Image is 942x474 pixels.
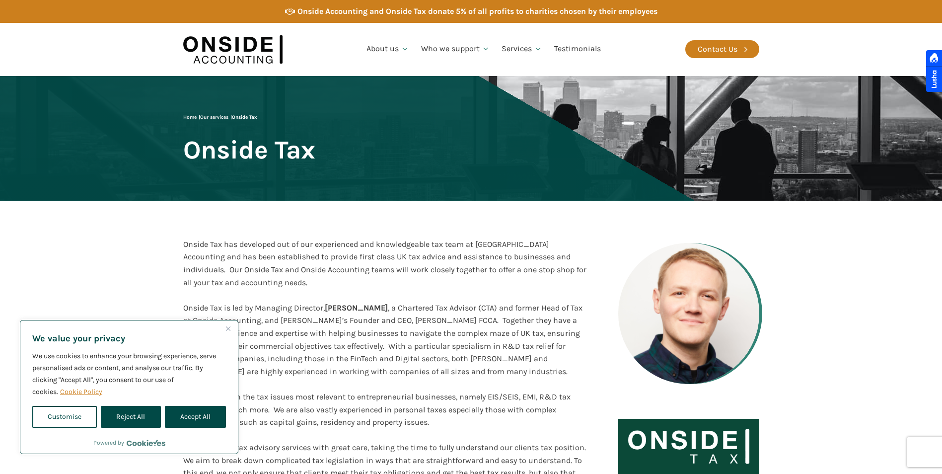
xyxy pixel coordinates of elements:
[32,350,226,398] p: We use cookies to enhance your browsing experience, serve personalised ads or content, and analys...
[685,40,759,58] a: Contact Us
[183,303,582,376] span: , a Chartered Tax Advisor (CTA) and former Head of Tax at Onside Accounting, and [PERSON_NAME]’s ...
[183,302,586,378] div: [PERSON_NAME]
[232,114,257,120] span: Onside Tax
[226,326,230,331] img: Close
[32,406,97,428] button: Customise
[32,332,226,344] p: We value your privacy
[183,30,283,69] img: Onside Accounting
[200,114,228,120] a: Our services
[496,32,548,66] a: Services
[297,5,657,18] div: Onside Accounting and Onside Tax donate 5% of all profits to charities chosen by their employees
[222,322,234,334] button: Close
[415,32,496,66] a: Who we support
[183,303,325,313] span: Onside Tax is led by Managing Director,
[183,114,197,120] a: Home
[361,32,415,66] a: About us
[93,438,165,448] div: Powered by
[20,320,238,454] div: We value your privacy
[698,43,737,56] div: Contact Us
[183,392,571,427] span: We specialise in the tax issues most relevant to entrepreneurial businesses, namely EIS/SEIS, EMI...
[183,114,257,120] span: | |
[127,440,165,446] a: Visit CookieYes website
[548,32,607,66] a: Testimonials
[101,406,160,428] button: Reject All
[183,239,586,287] span: Onside Tax has developed out of our experienced and knowledgeable tax team at [GEOGRAPHIC_DATA] A...
[183,136,315,163] span: Onside Tax
[60,387,103,396] a: Cookie Policy
[165,406,226,428] button: Accept All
